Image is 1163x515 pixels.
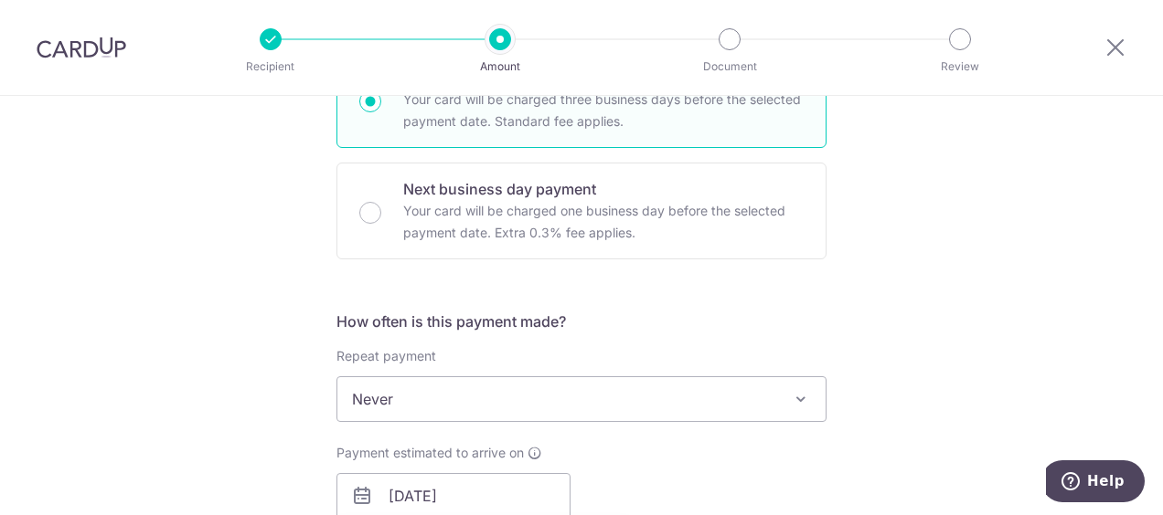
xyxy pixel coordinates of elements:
[662,58,797,76] p: Document
[892,58,1028,76] p: Review
[403,200,804,244] p: Your card will be charged one business day before the selected payment date. Extra 0.3% fee applies.
[403,89,804,132] p: Your card will be charged three business days before the selected payment date. Standard fee appl...
[432,58,568,76] p: Amount
[336,444,524,462] span: Payment estimated to arrive on
[203,58,338,76] p: Recipient
[1046,460,1145,506] iframe: Opens a widget where you can find more information
[337,377,826,421] span: Never
[403,178,804,200] p: Next business day payment
[37,37,126,58] img: CardUp
[336,310,827,332] h5: How often is this payment made?
[336,347,436,365] label: Repeat payment
[336,376,827,422] span: Never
